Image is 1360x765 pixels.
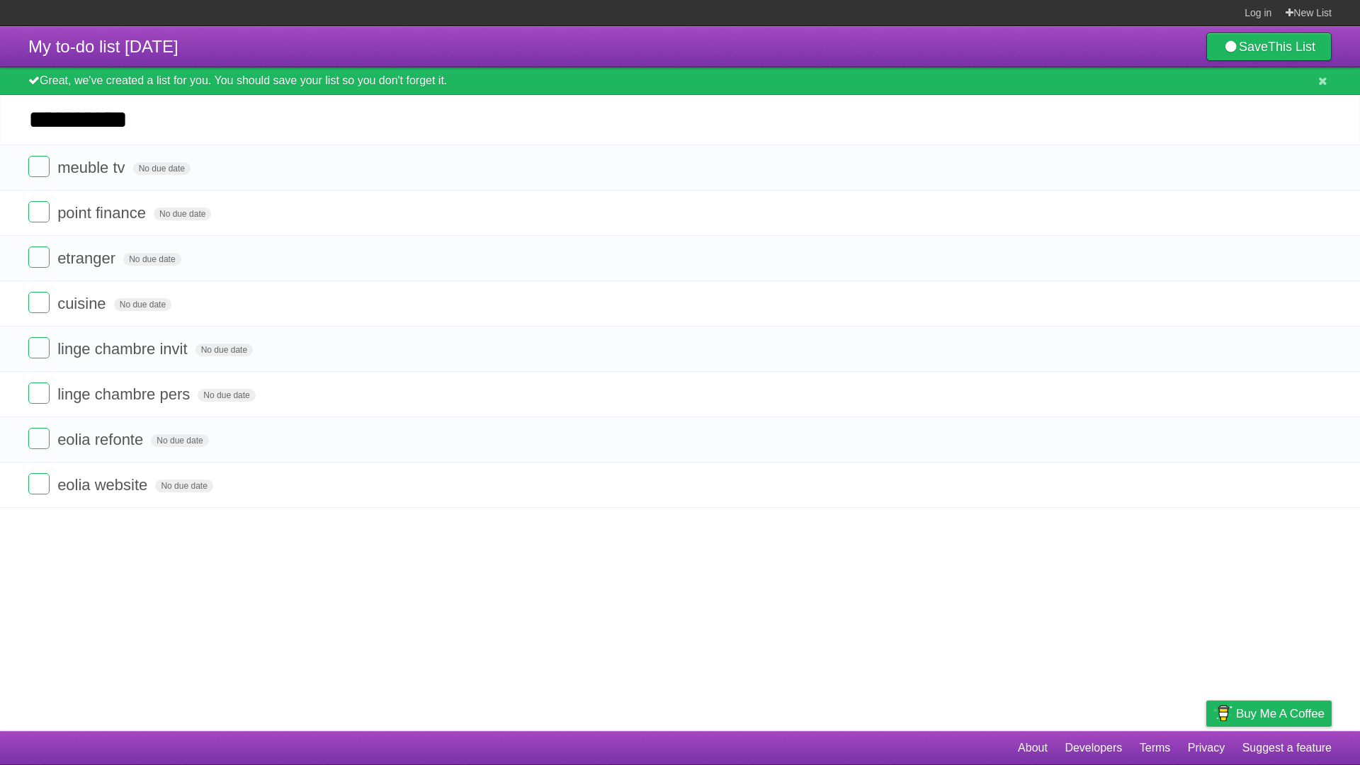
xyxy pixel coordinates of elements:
span: No due date [154,208,211,220]
a: About [1018,735,1048,761]
span: linge chambre pers [57,385,193,403]
label: Done [28,337,50,358]
a: Privacy [1188,735,1225,761]
span: My to-do list [DATE] [28,37,178,56]
label: Done [28,428,50,449]
span: linge chambre invit [57,340,191,358]
span: eolia website [57,476,151,494]
span: No due date [114,298,171,311]
span: No due date [151,434,208,447]
label: Done [28,246,50,268]
span: cuisine [57,295,109,312]
label: Done [28,156,50,177]
a: SaveThis List [1206,33,1332,61]
a: Developers [1065,735,1122,761]
span: No due date [123,253,181,266]
label: Done [28,473,50,494]
span: Buy me a coffee [1236,701,1325,726]
img: Buy me a coffee [1213,701,1232,725]
a: Suggest a feature [1242,735,1332,761]
span: eolia refonte [57,431,147,448]
a: Buy me a coffee [1206,701,1332,727]
label: Done [28,382,50,404]
span: No due date [133,162,191,175]
span: meuble tv [57,159,128,176]
span: No due date [198,389,255,402]
a: Terms [1140,735,1171,761]
span: No due date [155,480,212,492]
span: point finance [57,204,149,222]
label: Done [28,201,50,222]
label: Done [28,292,50,313]
span: etranger [57,249,119,267]
b: This List [1268,40,1315,54]
span: No due date [195,344,253,356]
